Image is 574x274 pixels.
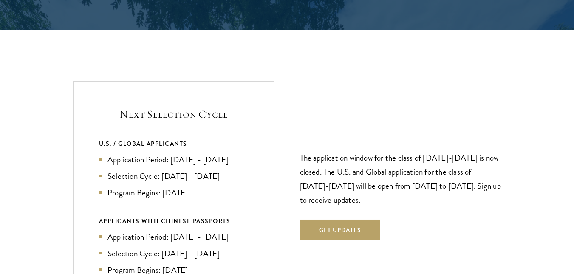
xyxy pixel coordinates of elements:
[99,153,249,166] li: Application Period: [DATE] - [DATE]
[300,151,501,207] p: The application window for the class of [DATE]-[DATE] is now closed. The U.S. and Global applicat...
[99,231,249,243] li: Application Period: [DATE] - [DATE]
[99,186,249,199] li: Program Begins: [DATE]
[99,216,249,226] div: APPLICANTS WITH CHINESE PASSPORTS
[99,247,249,260] li: Selection Cycle: [DATE] - [DATE]
[300,220,380,240] button: Get Updates
[99,107,249,121] h5: Next Selection Cycle
[99,138,249,149] div: U.S. / GLOBAL APPLICANTS
[99,170,249,182] li: Selection Cycle: [DATE] - [DATE]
